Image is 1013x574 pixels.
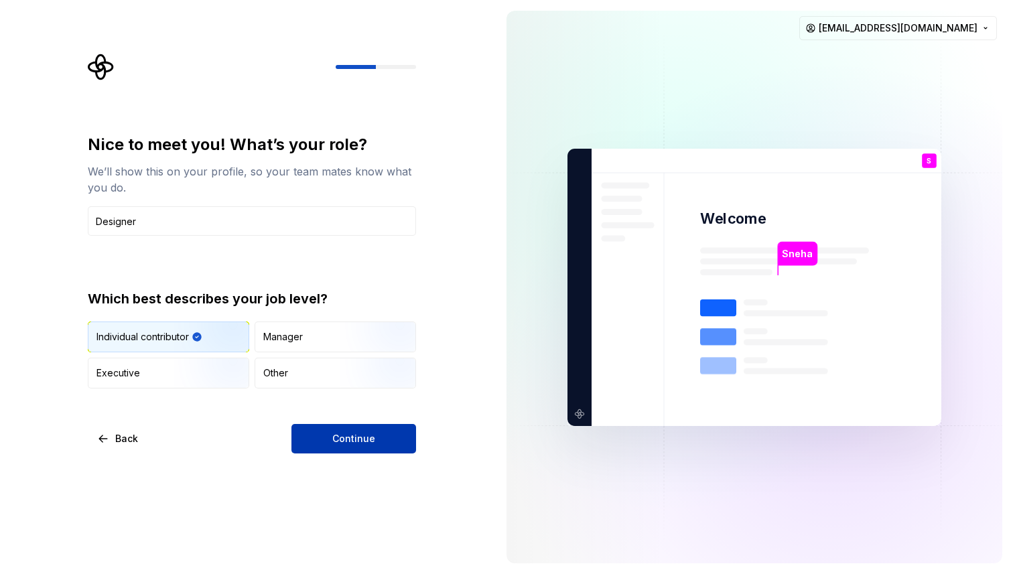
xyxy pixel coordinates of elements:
[291,424,416,453] button: Continue
[88,289,416,308] div: Which best describes your job level?
[115,432,138,445] span: Back
[819,21,977,35] span: [EMAIL_ADDRESS][DOMAIN_NAME]
[927,157,931,164] p: S
[700,209,766,228] p: Welcome
[263,366,288,380] div: Other
[88,163,416,196] div: We’ll show this on your profile, so your team mates know what you do.
[88,54,115,80] svg: Supernova Logo
[88,424,149,453] button: Back
[799,16,997,40] button: [EMAIL_ADDRESS][DOMAIN_NAME]
[263,330,303,344] div: Manager
[88,134,416,155] div: Nice to meet you! What’s your role?
[96,330,189,344] div: Individual contributor
[782,246,813,261] p: Sneha
[332,432,375,445] span: Continue
[96,366,140,380] div: Executive
[88,206,416,236] input: Job title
